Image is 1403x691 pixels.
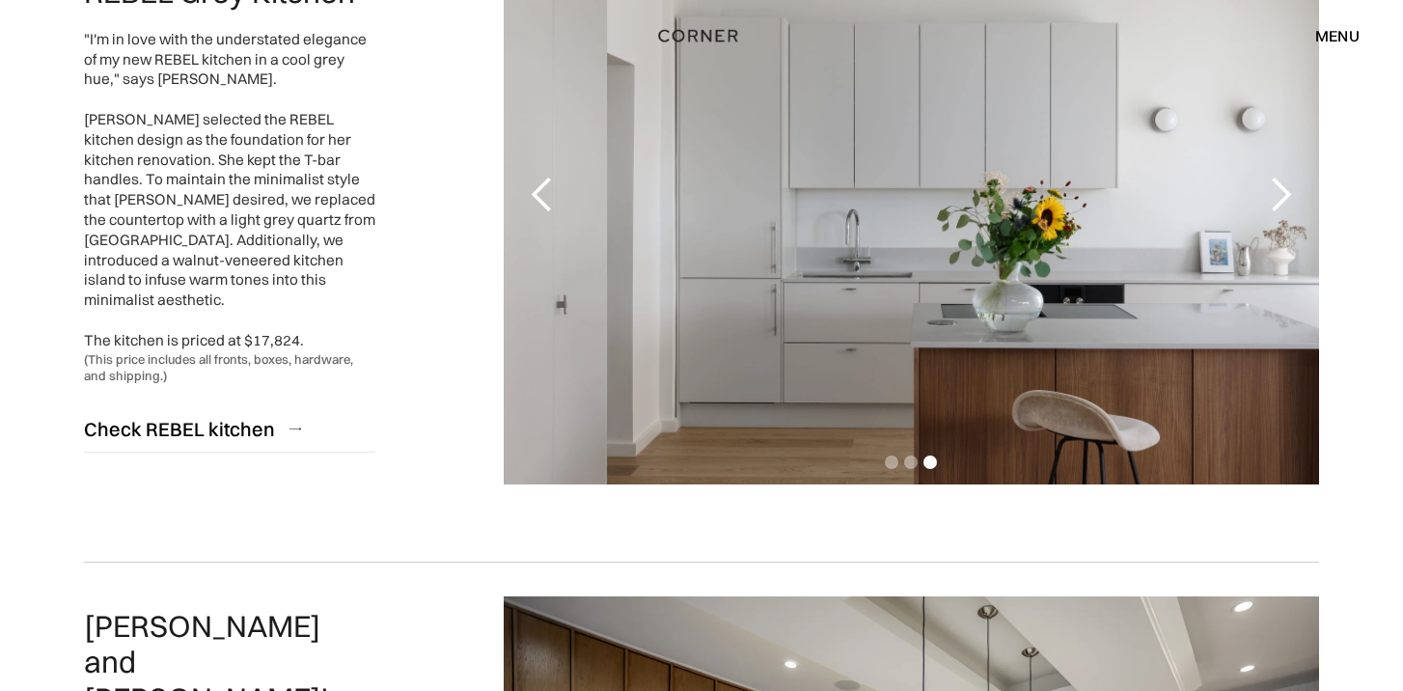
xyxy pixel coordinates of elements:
div: Show slide 3 of 3 [923,456,937,469]
div: Show slide 1 of 3 [885,456,898,469]
div: Show slide 2 of 3 [904,456,918,469]
a: Check REBEL kitchen [84,405,375,453]
a: home [649,23,753,48]
div: menu [1315,28,1360,43]
div: Check REBEL kitchen [84,416,275,442]
div: (This price includes all fronts, boxes, hardware, and shipping.) [84,351,375,385]
div: "I'm in love with the understated elegance of my new REBEL kitchen in a cool grey hue," says [PER... [84,30,375,351]
div: menu [1296,19,1360,52]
